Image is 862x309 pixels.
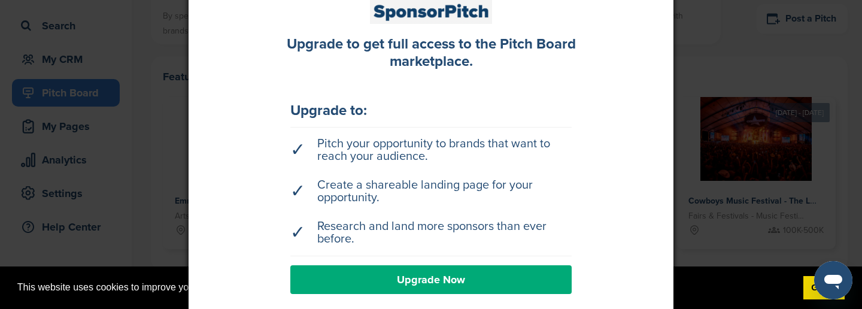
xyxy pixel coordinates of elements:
div: Upgrade to get full access to the Pitch Board marketplace. [272,36,590,71]
span: This website uses cookies to improve your experience. By using the site, you agree and provide co... [17,278,794,296]
iframe: Button to launch messaging window [814,261,852,299]
li: Research and land more sponsors than ever before. [290,214,572,252]
a: Upgrade Now [290,265,572,294]
span: ✓ [290,226,305,239]
a: dismiss cookie message [803,276,845,300]
li: Pitch your opportunity to brands that want to reach your audience. [290,132,572,169]
span: ✓ [290,144,305,156]
li: Create a shareable landing page for your opportunity. [290,173,572,210]
span: ✓ [290,185,305,198]
div: Upgrade to: [290,104,572,118]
